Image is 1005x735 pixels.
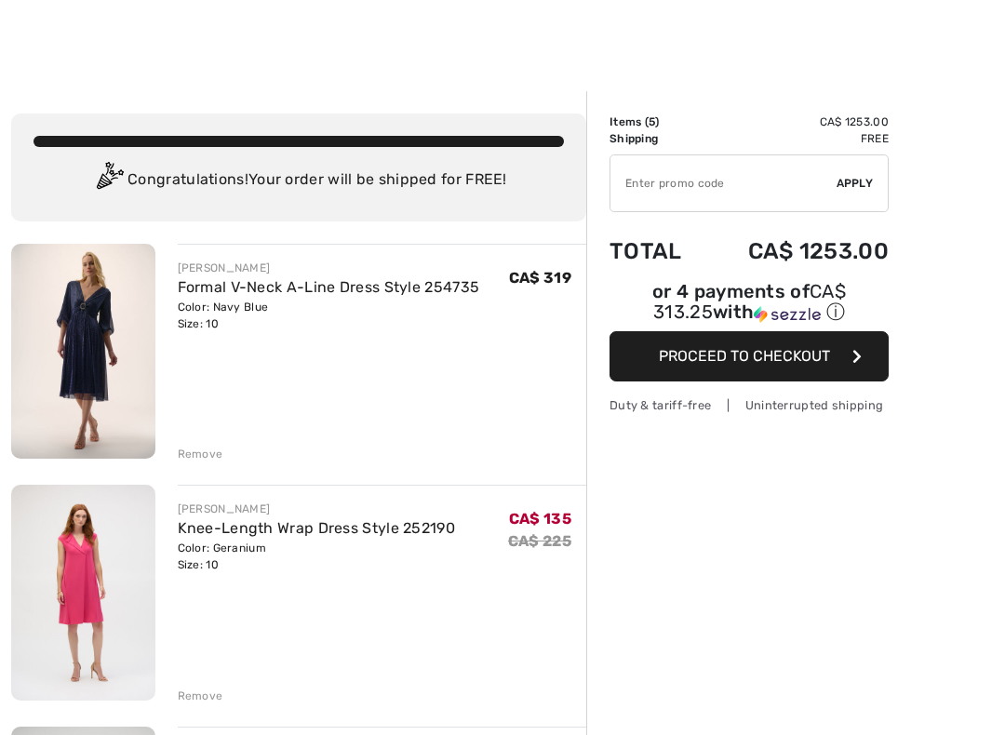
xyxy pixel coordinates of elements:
[837,175,874,192] span: Apply
[610,114,704,130] td: Items ( )
[90,162,127,199] img: Congratulation2.svg
[704,130,889,147] td: Free
[509,510,571,528] span: CA$ 135
[11,485,155,700] img: Knee-Length Wrap Dress Style 252190
[704,220,889,283] td: CA$ 1253.00
[649,115,655,128] span: 5
[508,532,571,550] s: CA$ 225
[178,446,223,462] div: Remove
[178,260,480,276] div: [PERSON_NAME]
[754,306,821,323] img: Sezzle
[610,220,704,283] td: Total
[11,244,155,459] img: Formal V-Neck A-Line Dress Style 254735
[659,347,830,365] span: Proceed to Checkout
[704,114,889,130] td: CA$ 1253.00
[610,155,837,211] input: Promo code
[653,280,846,323] span: CA$ 313.25
[33,162,564,199] div: Congratulations! Your order will be shipped for FREE!
[610,396,889,414] div: Duty & tariff-free | Uninterrupted shipping
[178,501,456,517] div: [PERSON_NAME]
[610,283,889,331] div: or 4 payments ofCA$ 313.25withSezzle Click to learn more about Sezzle
[178,540,456,573] div: Color: Geranium Size: 10
[178,519,456,537] a: Knee-Length Wrap Dress Style 252190
[178,299,480,332] div: Color: Navy Blue Size: 10
[610,130,704,147] td: Shipping
[610,331,889,381] button: Proceed to Checkout
[509,269,571,287] span: CA$ 319
[178,688,223,704] div: Remove
[178,278,480,296] a: Formal V-Neck A-Line Dress Style 254735
[610,283,889,325] div: or 4 payments of with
